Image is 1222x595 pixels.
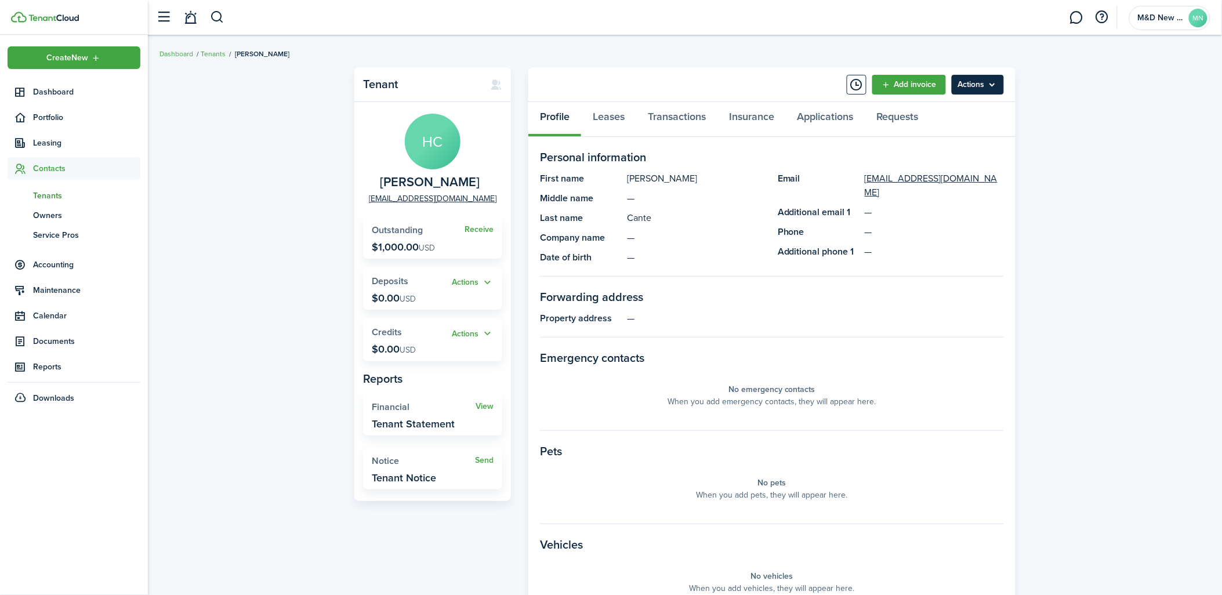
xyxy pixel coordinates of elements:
a: [EMAIL_ADDRESS][DOMAIN_NAME] [369,193,496,205]
panel-main-section-title: Pets [540,442,1004,460]
panel-main-title: Additional email 1 [778,205,859,219]
panel-main-title: Last name [540,211,621,225]
menu-btn: Actions [952,75,1004,95]
panel-main-section-title: Vehicles [540,536,1004,553]
panel-main-placeholder-description: When you add pets, they will appear here. [697,489,848,501]
span: Dashboard [33,86,140,98]
a: Applications [786,102,865,137]
button: Timeline [847,75,866,95]
a: Tenants [201,49,226,59]
img: TenantCloud [28,14,79,21]
span: Accounting [33,259,140,271]
img: TenantCloud [11,12,27,23]
a: Messaging [1065,3,1087,32]
a: Service Pros [8,225,140,245]
panel-main-placeholder-title: No emergency contacts [728,383,815,396]
button: Open menu [452,327,494,340]
span: Portfolio [33,111,140,124]
panel-main-placeholder-title: No pets [758,477,786,489]
span: USD [419,242,435,254]
span: [PERSON_NAME] [235,49,289,59]
button: Actions [452,327,494,340]
span: Downloads [33,392,74,404]
panel-main-description: [PERSON_NAME] [627,172,766,186]
a: Owners [8,205,140,225]
span: Maintenance [33,284,140,296]
button: Open resource center [1092,8,1112,27]
panel-main-title: Tenant [363,78,478,91]
panel-main-placeholder-title: No vehicles [751,570,793,582]
a: Insurance [717,102,786,137]
span: Service Pros [33,229,140,241]
span: M&D New Lenox LLC [1138,14,1184,22]
span: Credits [372,325,402,339]
panel-main-description: Cante [627,211,766,225]
panel-main-title: Email [778,172,859,199]
button: Open menu [8,46,140,69]
button: Actions [452,276,494,289]
span: Tenants [33,190,140,202]
button: Search [210,8,224,27]
panel-main-title: Phone [778,225,859,239]
a: Leases [581,102,636,137]
span: Reports [33,361,140,373]
a: Transactions [636,102,717,137]
panel-main-subtitle: Reports [363,370,502,387]
panel-main-title: Property address [540,311,621,325]
button: Open sidebar [153,6,175,28]
a: Reports [8,355,140,378]
span: Contacts [33,162,140,175]
widget-stats-description: Tenant Notice [372,472,436,484]
span: Documents [33,335,140,347]
a: Dashboard [8,81,140,103]
panel-main-description: — [627,191,766,205]
avatar-text: MN [1189,9,1208,27]
panel-main-title: Additional phone 1 [778,245,859,259]
a: Requests [865,102,930,137]
button: Open menu [452,276,494,289]
panel-main-section-title: Emergency contacts [540,349,1004,367]
span: Outstanding [372,223,423,237]
panel-main-placeholder-description: When you add vehicles, they will appear here. [690,582,855,594]
p: $1,000.00 [372,241,435,253]
span: Owners [33,209,140,222]
panel-main-title: Company name [540,231,621,245]
button: Open menu [952,75,1004,95]
panel-main-title: Date of birth [540,251,621,264]
widget-stats-title: Notice [372,456,475,466]
span: USD [400,293,416,305]
panel-main-title: First name [540,172,621,186]
p: $0.00 [372,292,416,304]
a: Add invoice [872,75,946,95]
panel-main-section-title: Personal information [540,148,1004,166]
span: Deposits [372,274,408,288]
span: Hector Cante [380,175,480,190]
a: Notifications [180,3,202,32]
a: Dashboard [159,49,193,59]
avatar-text: HC [405,114,460,169]
a: View [476,402,494,411]
a: Tenants [8,186,140,205]
a: Send [475,456,494,465]
span: Leasing [33,137,140,149]
a: [EMAIL_ADDRESS][DOMAIN_NAME] [865,172,1004,199]
widget-stats-title: Financial [372,402,476,412]
widget-stats-description: Tenant Statement [372,418,455,430]
a: Receive [465,225,494,234]
panel-main-description: — [627,251,766,264]
p: $0.00 [372,343,416,355]
span: Create New [47,54,89,62]
panel-main-title: Middle name [540,191,621,205]
panel-main-description: — [627,311,1004,325]
panel-main-placeholder-description: When you add emergency contacts, they will appear here. [668,396,876,408]
panel-main-description: — [627,231,766,245]
span: Calendar [33,310,140,322]
panel-main-section-title: Forwarding address [540,288,1004,306]
span: USD [400,344,416,356]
